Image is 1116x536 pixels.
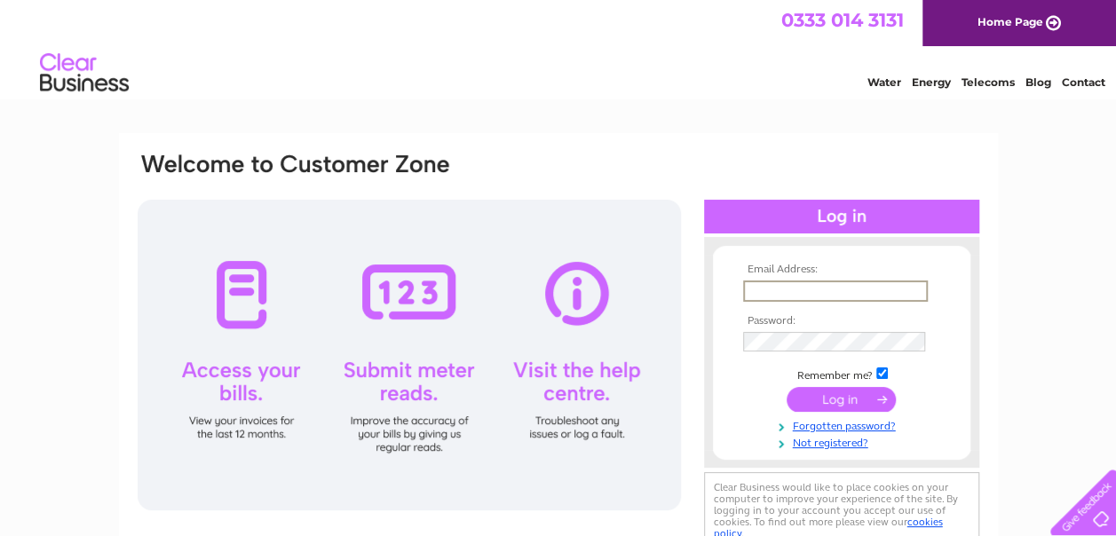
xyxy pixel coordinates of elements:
[139,10,978,86] div: Clear Business is a trading name of Verastar Limited (registered in [GEOGRAPHIC_DATA] No. 3667643...
[1062,75,1105,89] a: Contact
[743,416,945,433] a: Forgotten password?
[912,75,951,89] a: Energy
[787,387,896,412] input: Submit
[781,9,904,31] a: 0333 014 3131
[39,46,130,100] img: logo.png
[867,75,901,89] a: Water
[739,264,945,276] th: Email Address:
[962,75,1015,89] a: Telecoms
[739,365,945,382] td: Remember me?
[1025,75,1051,89] a: Blog
[743,433,945,450] a: Not registered?
[739,315,945,327] th: Password:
